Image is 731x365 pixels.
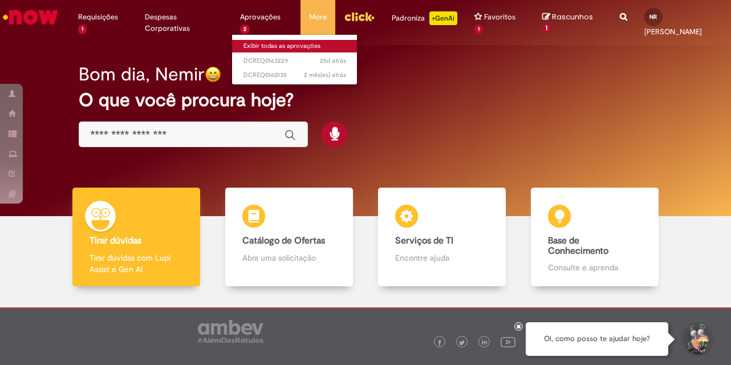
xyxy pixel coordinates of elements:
[344,8,375,25] img: click_logo_yellow_360x200.png
[649,13,657,21] span: NR
[526,322,668,356] div: Oi, como posso te ajudar hoje?
[205,66,221,83] img: happy-face.png
[320,56,346,65] span: 25d atrás
[459,340,465,346] img: logo_footer_twitter.png
[90,252,183,275] p: Tirar dúvidas com Lupi Assist e Gen Ai
[243,56,346,66] span: DCREQ0163229
[429,11,457,25] p: +GenAi
[501,334,515,349] img: logo_footer_youtube.png
[240,25,250,34] span: 2
[548,235,608,257] b: Base de Conhecimento
[232,34,357,85] ul: Aprovações
[552,11,593,22] span: Rascunhos
[365,188,518,286] a: Serviços de TI Encontre ajuda
[145,11,223,34] span: Despesas Corporativas
[78,11,118,23] span: Requisições
[198,320,263,343] img: logo_footer_ambev_rotulo_gray.png
[1,6,60,29] img: ServiceNow
[243,71,346,80] span: DCREQ0160135
[542,12,603,33] a: Rascunhos
[542,23,551,34] span: 1
[482,339,488,346] img: logo_footer_linkedin.png
[78,25,87,34] span: 1
[395,252,489,263] p: Encontre ajuda
[60,188,213,286] a: Tirar dúvidas Tirar dúvidas com Lupi Assist e Gen Ai
[232,40,358,52] a: Exibir todas as aprovações
[232,69,358,82] a: Aberto DCREQ0160135 :
[79,64,205,84] h2: Bom dia, Nemir
[644,27,702,36] span: [PERSON_NAME]
[79,90,653,110] h2: O que você procura hoje?
[548,262,641,273] p: Consulte e aprenda
[309,11,327,23] span: More
[320,56,346,65] time: 05/08/2025 03:41:25
[213,188,365,286] a: Catálogo de Ofertas Abra uma solicitação
[395,235,453,246] b: Serviços de TI
[90,235,141,246] b: Tirar dúvidas
[392,11,457,25] div: Padroniza
[474,25,483,34] span: 1
[518,188,671,286] a: Base de Conhecimento Consulte e aprenda
[232,55,358,67] a: Aberto DCREQ0163229 :
[304,71,346,79] time: 09/07/2025 15:40:44
[304,71,346,79] span: 2 mês(es) atrás
[240,11,281,23] span: Aprovações
[484,11,515,23] span: Favoritos
[680,322,714,356] button: Iniciar Conversa de Suporte
[437,340,442,346] img: logo_footer_facebook.png
[242,252,336,263] p: Abra uma solicitação
[242,235,325,246] b: Catálogo de Ofertas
